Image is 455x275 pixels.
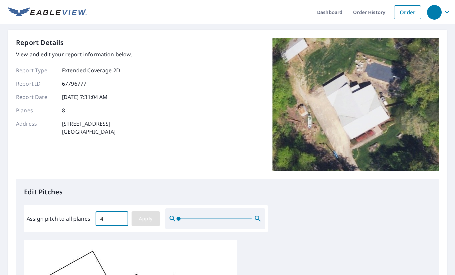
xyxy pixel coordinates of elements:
p: Report Details [16,38,64,48]
input: 00.0 [96,209,128,228]
p: Report ID [16,80,56,88]
p: Edit Pitches [24,187,431,197]
p: View and edit your report information below. [16,50,132,58]
p: [STREET_ADDRESS] [GEOGRAPHIC_DATA] [62,120,116,136]
p: 8 [62,106,65,114]
p: [DATE] 7:31:04 AM [62,93,108,101]
p: Extended Coverage 2D [62,66,120,74]
p: Report Type [16,66,56,74]
button: Apply [132,211,160,226]
p: Address [16,120,56,136]
img: EV Logo [8,7,87,17]
p: Planes [16,106,56,114]
p: Report Date [16,93,56,101]
label: Assign pitch to all planes [27,215,90,223]
img: Top image [272,38,439,171]
p: 67796777 [62,80,86,88]
a: Order [394,5,421,19]
span: Apply [137,215,155,223]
